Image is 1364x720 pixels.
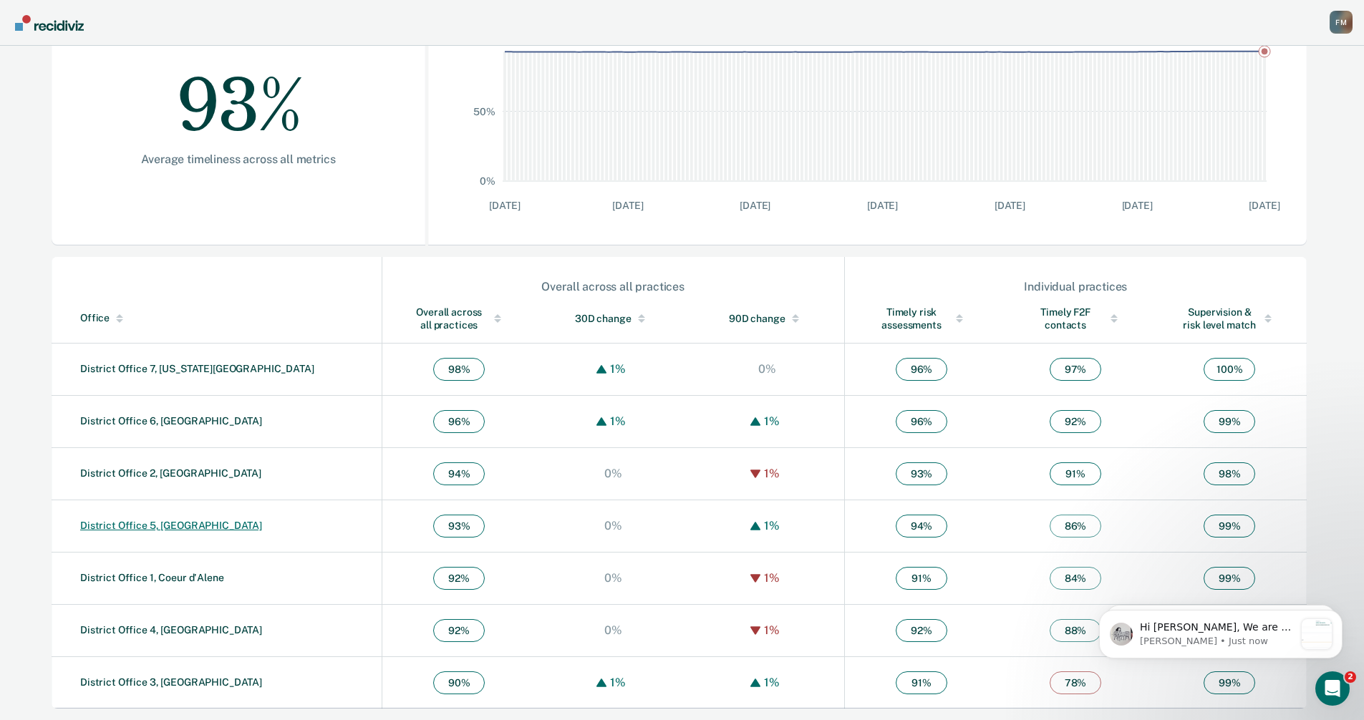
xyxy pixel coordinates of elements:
text: [DATE] [612,200,643,211]
th: Toggle SortBy [844,294,998,344]
a: District Office 1, Coeur d'Alene [80,572,224,583]
div: 1% [606,362,629,376]
span: 91 % [896,671,947,694]
div: 1% [760,623,783,637]
th: Toggle SortBy [536,294,690,344]
span: 99 % [1204,567,1255,590]
span: 2 [1345,671,1356,683]
span: 98 % [433,358,485,381]
div: Average timeliness across all metrics [97,152,379,166]
th: Toggle SortBy [690,294,844,344]
span: 93 % [896,462,947,485]
div: 0% [601,623,626,637]
div: 0% [601,467,626,480]
span: 99 % [1204,671,1255,694]
span: 96 % [896,410,947,433]
span: 92 % [1050,410,1101,433]
span: 98 % [1204,462,1255,485]
div: 90D change [719,312,816,325]
iframe: Intercom notifications message [1078,581,1364,681]
a: District Office 2, [GEOGRAPHIC_DATA] [80,467,261,479]
div: 0% [755,362,780,376]
text: [DATE] [489,200,520,211]
span: 99 % [1204,515,1255,537]
div: Timely F2F contacts [1027,306,1123,331]
span: 93 % [433,515,485,537]
th: Toggle SortBy [52,294,382,344]
span: 86 % [1050,515,1101,537]
span: 92 % [433,619,485,642]
span: 88 % [1050,619,1101,642]
span: 92 % [433,567,485,590]
span: 91 % [1050,462,1101,485]
div: 0% [601,571,626,585]
span: 78 % [1050,671,1101,694]
text: [DATE] [1122,200,1153,211]
th: Toggle SortBy [1153,294,1307,344]
div: Office [80,312,376,324]
div: 1% [760,676,783,689]
img: Recidiviz [15,15,84,31]
div: 30D change [565,312,662,325]
a: District Office 4, [GEOGRAPHIC_DATA] [80,624,262,636]
span: 84 % [1050,567,1101,590]
div: 0% [601,519,626,532]
div: 1% [760,414,783,428]
div: 1% [760,519,783,532]
div: Supervision & risk level match [1181,306,1278,331]
div: 1% [760,571,783,585]
div: Timely risk assessments [874,306,970,331]
a: District Office 6, [GEOGRAPHIC_DATA] [80,415,262,427]
a: District Office 3, [GEOGRAPHIC_DATA] [80,676,262,688]
span: 90 % [433,671,485,694]
text: [DATE] [995,200,1025,211]
span: 94 % [896,515,947,537]
iframe: Intercom live chat [1315,671,1350,706]
div: 1% [606,676,629,689]
span: 100 % [1204,358,1255,381]
span: 96 % [896,358,947,381]
th: Toggle SortBy [998,294,1152,344]
th: Toggle SortBy [382,294,536,344]
text: [DATE] [1249,200,1280,211]
span: 97 % [1050,358,1101,381]
span: 99 % [1204,410,1255,433]
text: [DATE] [867,200,898,211]
span: 91 % [896,567,947,590]
div: 1% [760,467,783,480]
span: 96 % [433,410,485,433]
a: District Office 5, [GEOGRAPHIC_DATA] [80,520,262,531]
div: Overall across all practices [411,306,508,331]
div: F M [1330,11,1353,34]
span: 92 % [896,619,947,642]
span: 94 % [433,462,485,485]
text: [DATE] [740,200,770,211]
div: 1% [606,414,629,428]
div: Individual practices [846,280,1306,293]
div: Overall across all practices [383,280,843,293]
button: Profile dropdown button [1330,11,1353,34]
a: District Office 7, [US_STATE][GEOGRAPHIC_DATA] [80,363,314,374]
div: 93% [97,38,379,152]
